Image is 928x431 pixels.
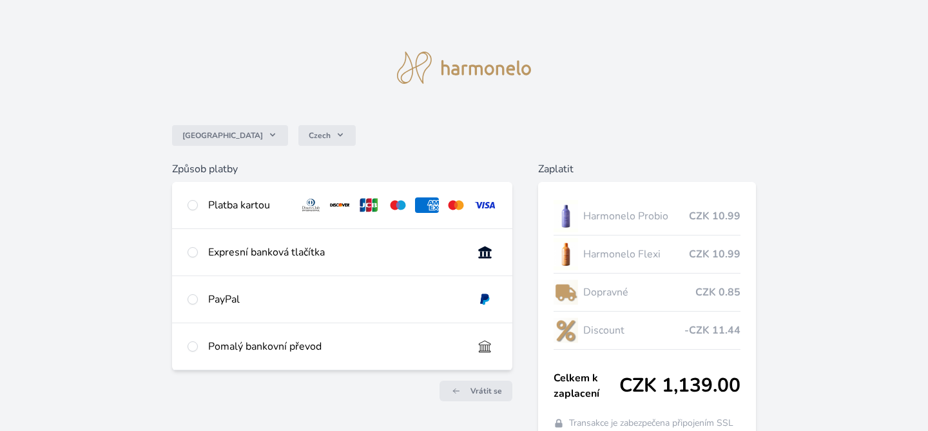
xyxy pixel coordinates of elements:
img: visa.svg [473,197,497,213]
img: logo.svg [397,52,531,84]
div: Expresní banková tlačítka [208,245,463,260]
span: -CZK 11.44 [684,323,740,338]
span: Vrátit se [470,386,502,396]
img: delivery-lo.png [554,276,578,308]
img: maestro.svg [386,197,410,213]
img: paypal.svg [473,292,497,307]
img: discount-lo.png [554,314,578,346]
img: discover.svg [328,197,352,213]
h6: Způsob platby [172,161,512,177]
span: Transakce je zabezpečena připojením SSL [569,417,733,430]
a: Vrátit se [440,381,512,401]
span: CZK 10.99 [689,208,740,224]
span: Harmonelo Flexi [583,246,690,262]
span: [GEOGRAPHIC_DATA] [182,130,263,141]
span: Harmonelo Probio [583,208,690,224]
img: bankTransfer_IBAN.svg [473,339,497,354]
img: diners.svg [299,197,323,213]
span: CZK 0.85 [695,285,740,300]
div: PayPal [208,292,463,307]
h6: Zaplatit [538,161,757,177]
img: CLEAN_PROBIO_se_stinem_x-lo.jpg [554,200,578,232]
button: [GEOGRAPHIC_DATA] [172,125,288,146]
span: Czech [309,130,331,141]
img: CLEAN_FLEXI_se_stinem_x-hi_(1)-lo.jpg [554,238,578,270]
img: amex.svg [415,197,439,213]
span: Celkem k zaplacení [554,370,620,401]
img: jcb.svg [357,197,381,213]
span: CZK 1,139.00 [619,374,740,397]
button: Czech [298,125,356,146]
div: Pomalý bankovní převod [208,339,463,354]
span: Dopravné [583,285,696,300]
div: Platba kartou [208,197,289,213]
span: Discount [583,323,685,338]
span: CZK 10.99 [689,246,740,262]
img: mc.svg [444,197,468,213]
img: onlineBanking_CZ.svg [473,245,497,260]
